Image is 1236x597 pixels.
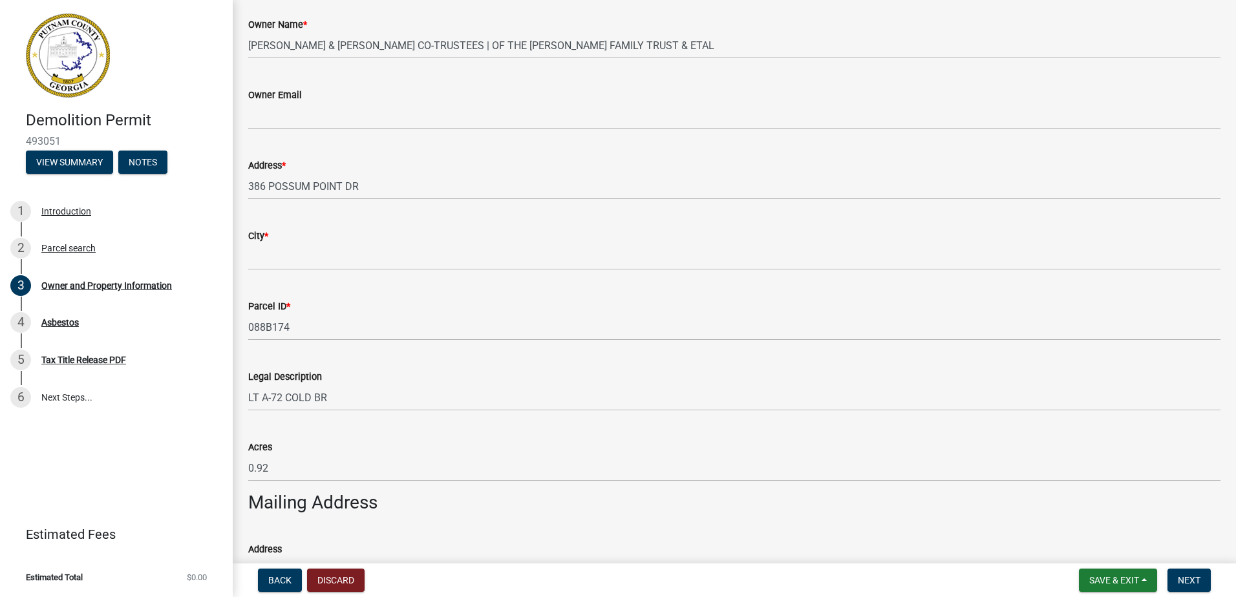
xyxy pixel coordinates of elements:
[41,355,126,364] div: Tax Title Release PDF
[10,387,31,408] div: 6
[268,575,292,585] span: Back
[10,238,31,258] div: 2
[248,492,1220,514] h3: Mailing Address
[26,151,113,174] button: View Summary
[248,91,302,100] label: Owner Email
[10,350,31,370] div: 5
[26,158,113,168] wm-modal-confirm: Summary
[248,443,272,452] label: Acres
[248,302,290,311] label: Parcel ID
[41,207,91,216] div: Introduction
[248,232,268,241] label: City
[118,151,167,174] button: Notes
[248,162,286,171] label: Address
[10,312,31,333] div: 4
[41,281,172,290] div: Owner and Property Information
[248,545,282,554] label: Address
[1089,575,1139,585] span: Save & Exit
[118,158,167,168] wm-modal-confirm: Notes
[1178,575,1200,585] span: Next
[10,521,212,547] a: Estimated Fees
[1167,569,1211,592] button: Next
[258,569,302,592] button: Back
[307,569,365,592] button: Discard
[26,135,207,147] span: 493051
[248,373,322,382] label: Legal Description
[41,244,96,253] div: Parcel search
[10,275,31,296] div: 3
[41,318,79,327] div: Asbestos
[1079,569,1157,592] button: Save & Exit
[26,111,222,130] h4: Demolition Permit
[26,573,83,581] span: Estimated Total
[248,21,307,30] label: Owner Name
[10,201,31,222] div: 1
[26,14,110,98] img: Putnam County, Georgia
[187,573,207,581] span: $0.00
